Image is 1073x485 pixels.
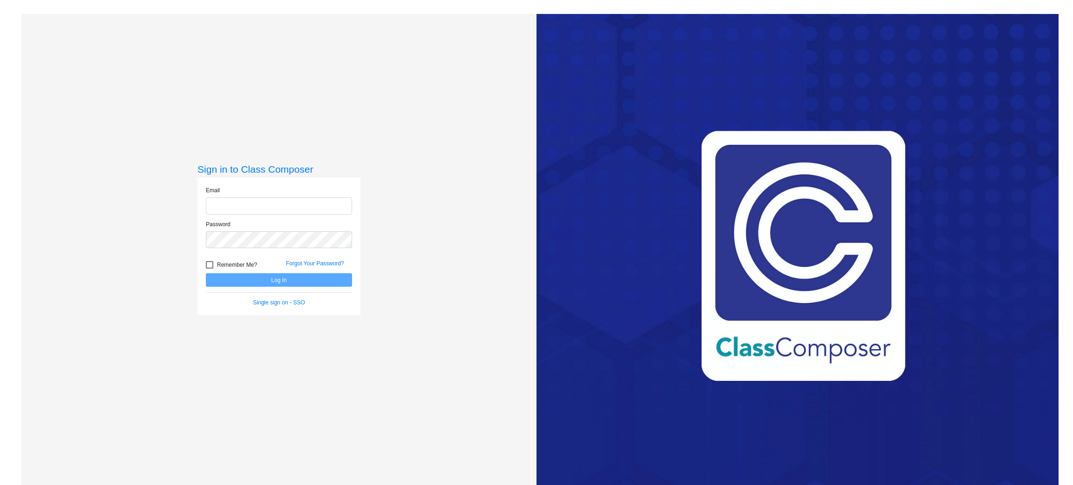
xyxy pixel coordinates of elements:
[217,259,257,270] span: Remember Me?
[206,220,231,229] label: Password
[206,273,352,287] button: Log In
[197,163,360,175] h3: Sign in to Class Composer
[206,186,220,195] label: Email
[286,260,344,267] a: Forgot Your Password?
[253,299,305,306] a: Single sign on - SSO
